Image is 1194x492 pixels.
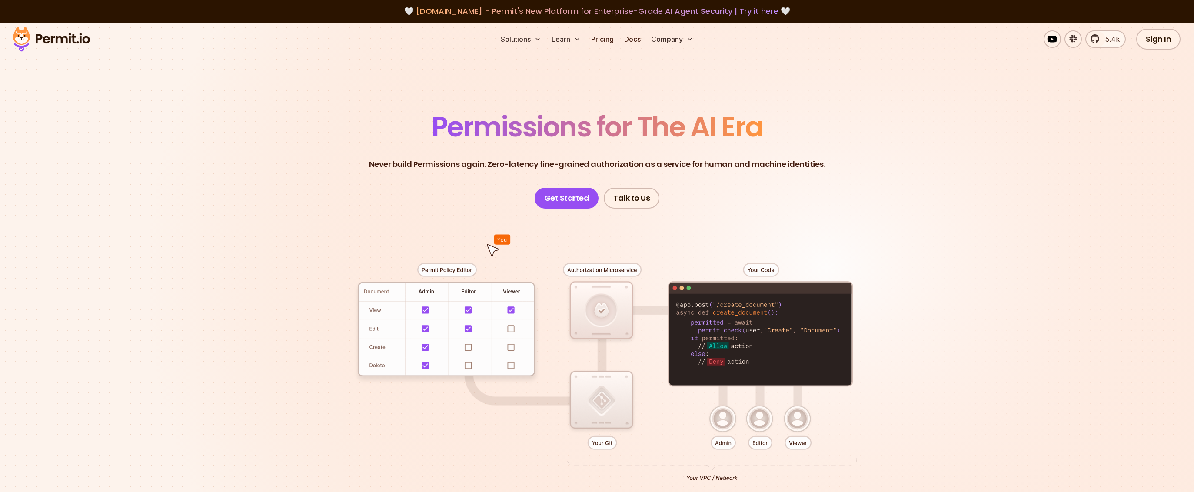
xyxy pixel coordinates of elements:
[369,158,825,170] p: Never build Permissions again. Zero-latency fine-grained authorization as a service for human and...
[588,30,617,48] a: Pricing
[1136,29,1181,50] a: Sign In
[648,30,697,48] button: Company
[416,6,778,17] span: [DOMAIN_NAME] - Permit's New Platform for Enterprise-Grade AI Agent Security |
[548,30,584,48] button: Learn
[1085,30,1126,48] a: 5.4k
[604,188,659,209] a: Talk to Us
[497,30,545,48] button: Solutions
[1100,34,1120,44] span: 5.4k
[432,107,763,146] span: Permissions for The AI Era
[739,6,778,17] a: Try it here
[9,24,94,54] img: Permit logo
[621,30,644,48] a: Docs
[535,188,599,209] a: Get Started
[21,5,1173,17] div: 🤍 🤍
